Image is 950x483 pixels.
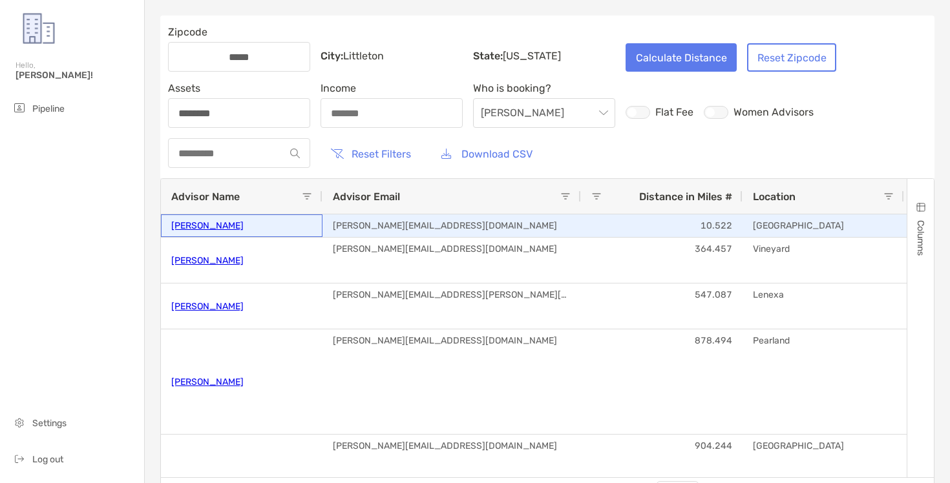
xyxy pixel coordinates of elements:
span: Income [321,82,463,94]
span: Advisor Name [171,190,240,203]
span: Zipcode [168,26,310,38]
img: logout icon [12,451,27,466]
button: Reset Zipcode [747,43,836,72]
div: 10.522 [581,214,743,237]
button: Calculate Distance [626,43,737,72]
label: Flat Fee [626,106,693,119]
input: Zipcode [187,52,291,63]
p: [US_STATE] [473,51,615,61]
span: [PERSON_NAME]! [16,70,136,81]
div: [PERSON_NAME][EMAIL_ADDRESS][DOMAIN_NAME] [322,214,581,237]
span: Columns [915,220,926,256]
div: [PERSON_NAME][EMAIL_ADDRESS][DOMAIN_NAME] [322,238,581,283]
div: 364.457 [581,238,743,283]
div: 547.087 [581,283,743,329]
input: Income [321,108,462,119]
label: Women Advisors [704,106,814,119]
span: Log out [32,454,63,465]
span: Distance in Miles # [639,190,732,203]
img: pipeline icon [12,100,27,116]
img: input icon [290,149,300,158]
div: Lenexa [743,283,904,329]
p: Littleton [321,51,463,61]
div: [PERSON_NAME][EMAIL_ADDRESS][PERSON_NAME][DOMAIN_NAME] [322,283,581,329]
div: [PERSON_NAME][EMAIL_ADDRESS][DOMAIN_NAME] [322,329,581,434]
a: [PERSON_NAME] [171,215,244,236]
img: Zoe Logo [16,5,62,52]
button: Reset Filters [321,139,421,168]
a: [PERSON_NAME] [171,296,244,317]
span: Advisor Email [333,190,400,203]
img: settings icon [12,415,27,430]
div: [GEOGRAPHIC_DATA] [743,214,904,237]
div: Pearland [743,329,904,434]
span: Settings [32,418,67,429]
button: Download CSV [431,139,542,168]
span: Brendan [481,99,607,127]
span: Location [753,190,796,203]
div: Vineyard [743,238,904,283]
span: Pipeline [32,103,65,114]
a: [PERSON_NAME] [171,250,244,271]
div: 878.494 [581,329,743,434]
b: City: [321,50,343,62]
a: [PERSON_NAME] [171,371,244,393]
input: Assets [169,108,310,119]
span: Who is booking? [473,82,615,94]
span: Assets [168,82,310,94]
b: State: [473,50,503,62]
